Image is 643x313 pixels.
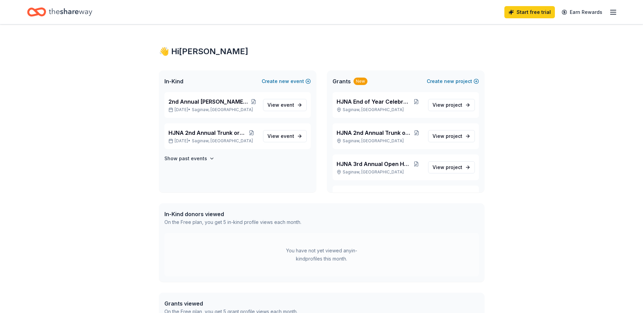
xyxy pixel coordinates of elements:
[333,77,351,85] span: Grants
[337,169,423,175] p: Saginaw, [GEOGRAPHIC_DATA]
[192,107,253,112] span: Saginaw, [GEOGRAPHIC_DATA]
[444,77,454,85] span: new
[337,129,411,137] span: HJNA 2nd Annual Trunk or Treat
[427,77,479,85] button: Createnewproject
[281,102,294,108] span: event
[27,4,92,20] a: Home
[168,138,258,144] p: [DATE] •
[164,210,301,218] div: In-Kind donors viewed
[428,99,475,111] a: View project
[446,164,462,170] span: project
[164,154,207,163] h4: Show past events
[428,161,475,173] a: View project
[279,77,289,85] span: new
[337,138,423,144] p: Saginaw, [GEOGRAPHIC_DATA]
[433,101,462,109] span: View
[279,247,364,263] div: You have not yet viewed any in-kind profiles this month.
[281,133,294,139] span: event
[168,98,249,106] span: 2nd Annual [PERSON_NAME] Women's Tea Brunch
[164,77,183,85] span: In-Kind
[164,218,301,226] div: On the Free plan, you get 5 in-kind profile views each month.
[337,160,410,168] span: HJNA 3rd Annual Open House
[164,154,215,163] button: Show past events
[446,102,462,108] span: project
[446,133,462,139] span: project
[263,99,307,111] a: View event
[354,78,367,85] div: New
[192,138,253,144] span: Saginaw, [GEOGRAPHIC_DATA]
[433,132,462,140] span: View
[558,6,606,18] a: Earn Rewards
[267,101,294,109] span: View
[168,107,258,112] p: [DATE] •
[504,6,555,18] a: Start free trial
[262,77,311,85] button: Createnewevent
[263,130,307,142] a: View event
[337,107,423,112] p: Saginaw, [GEOGRAPHIC_DATA]
[428,130,475,142] a: View project
[159,46,484,57] div: 👋 Hi [PERSON_NAME]
[168,129,246,137] span: HJNA 2nd Annual Trunk or Treat
[164,299,298,308] div: Grants viewed
[337,98,410,106] span: HJNA End of Year Celebration
[337,191,414,199] span: Sis. [PERSON_NAME] After School Program
[267,132,294,140] span: View
[433,163,462,171] span: View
